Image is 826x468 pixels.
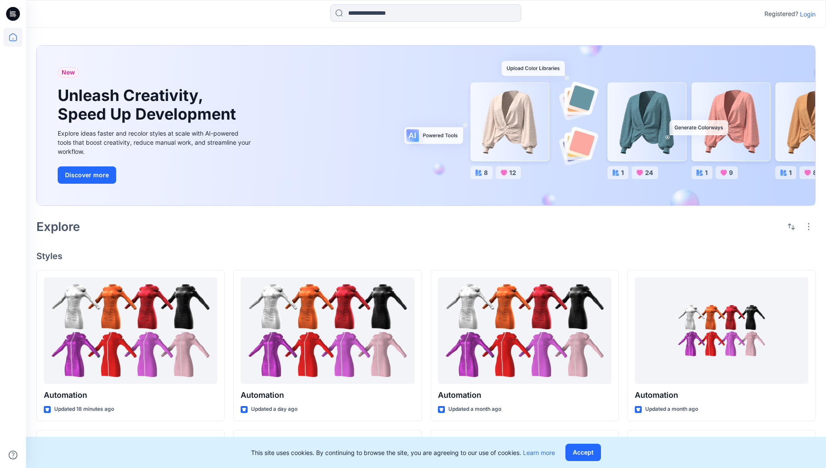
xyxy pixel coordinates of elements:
[800,10,816,19] p: Login
[251,448,555,457] p: This site uses cookies. By continuing to browse the site, you are agreeing to our use of cookies.
[62,67,75,78] span: New
[36,220,80,234] h2: Explore
[58,86,240,123] h1: Unleash Creativity, Speed Up Development
[44,277,217,384] a: Automation
[438,277,611,384] a: Automation
[635,389,808,401] p: Automation
[438,389,611,401] p: Automation
[645,405,698,414] p: Updated a month ago
[241,277,414,384] a: Automation
[635,277,808,384] a: Automation
[523,449,555,456] a: Learn more
[58,166,116,184] button: Discover more
[58,129,253,156] div: Explore ideas faster and recolor styles at scale with AI-powered tools that boost creativity, red...
[448,405,501,414] p: Updated a month ago
[54,405,114,414] p: Updated 18 minutes ago
[241,389,414,401] p: Automation
[251,405,297,414] p: Updated a day ago
[36,251,816,261] h4: Styles
[44,389,217,401] p: Automation
[565,444,601,461] button: Accept
[764,9,798,19] p: Registered?
[58,166,253,184] a: Discover more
